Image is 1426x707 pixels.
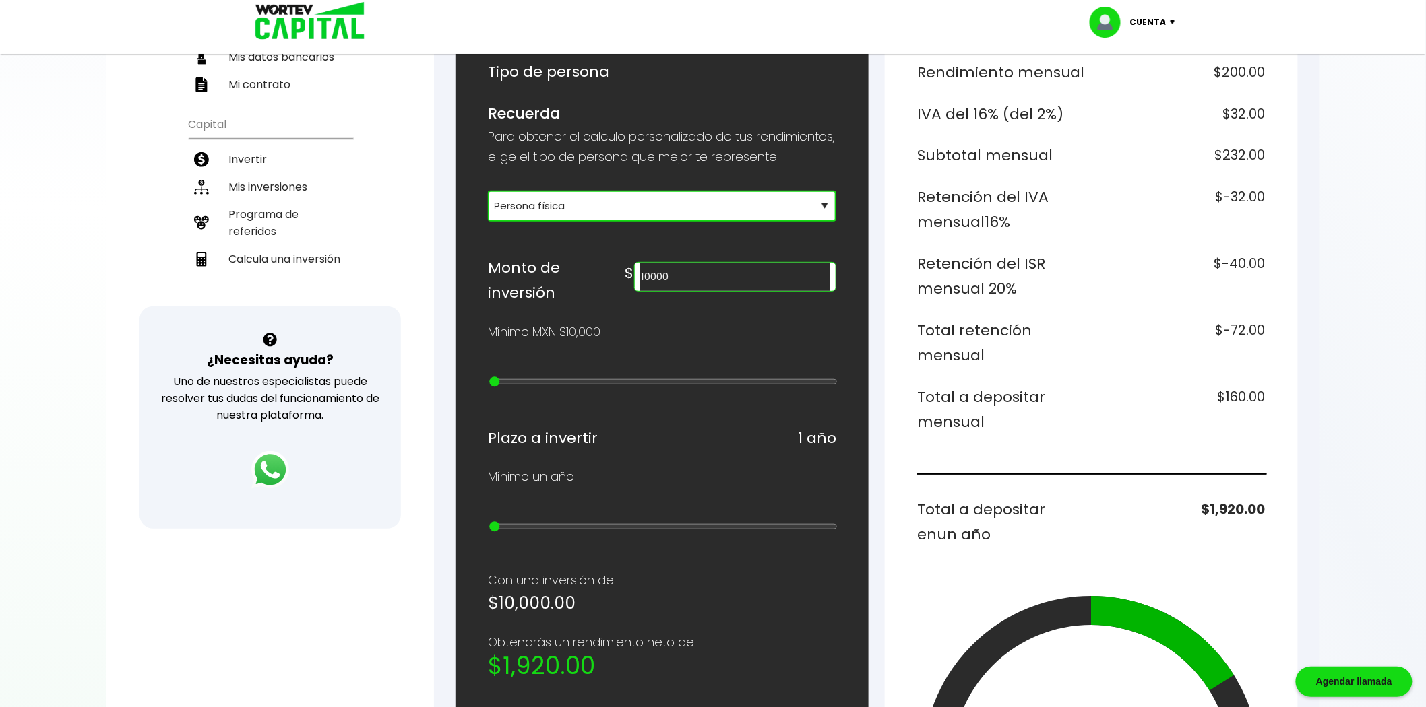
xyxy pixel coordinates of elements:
[207,350,334,370] h3: ¿Necesitas ayuda?
[917,60,1086,86] h6: Rendimiento mensual
[194,180,209,195] img: inversiones-icon.6695dc30.svg
[1097,143,1266,168] h6: $232.00
[194,252,209,267] img: calculadora-icon.17d418c4.svg
[488,652,836,679] h2: $1,920.00
[194,152,209,167] img: invertir-icon.b3b967d7.svg
[488,322,600,342] p: Mínimo MXN $10,000
[488,59,836,85] h6: Tipo de persona
[251,451,289,489] img: logos_whatsapp-icon.242b2217.svg
[1167,20,1185,24] img: icon-down
[194,77,209,92] img: contrato-icon.f2db500c.svg
[917,318,1086,368] h6: Total retención mensual
[1130,12,1167,32] p: Cuenta
[917,184,1086,235] h6: Retención del IVA mensual 16%
[488,255,625,306] h6: Monto de inversión
[189,173,352,201] a: Mis inversiones
[189,145,352,173] a: Invertir
[1097,251,1266,302] h6: $-40.00
[917,251,1086,302] h6: Retención del ISR mensual 20%
[488,127,836,167] p: Para obtener el calculo personalizado de tus rendimientos, elige el tipo de persona que mejor te ...
[488,426,598,451] h6: Plazo a invertir
[488,570,836,591] p: Con una inversión de
[917,102,1086,127] h6: IVA del 16% (del 2%)
[798,426,836,451] h6: 1 año
[189,43,352,71] a: Mis datos bancarios
[194,215,209,230] img: recomiendanos-icon.9b8e9327.svg
[488,591,836,616] h5: $10,000.00
[189,201,352,245] a: Programa de referidos
[488,632,836,652] p: Obtendrás un rendimiento neto de
[917,497,1086,547] h6: Total a depositar en un año
[189,109,352,306] ul: Capital
[1097,384,1266,435] h6: $160.00
[488,467,574,487] p: Mínimo un año
[488,101,836,127] h6: Recuerda
[1090,7,1130,38] img: profile-image
[194,50,209,65] img: datos-icon.10cf9172.svg
[917,384,1086,435] h6: Total a depositar mensual
[917,143,1086,168] h6: Subtotal mensual
[1296,667,1413,697] div: Agendar llamada
[1097,318,1266,368] h6: $-72.00
[157,373,384,424] p: Uno de nuestros especialistas puede resolver tus dudas del funcionamiento de nuestra plataforma.
[189,71,352,98] a: Mi contrato
[189,245,352,273] a: Calcula una inversión
[1097,102,1266,127] h6: $32.00
[1097,60,1266,86] h6: $200.00
[1097,184,1266,235] h6: $-32.00
[1097,497,1266,547] h6: $1,920.00
[625,261,634,286] h6: $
